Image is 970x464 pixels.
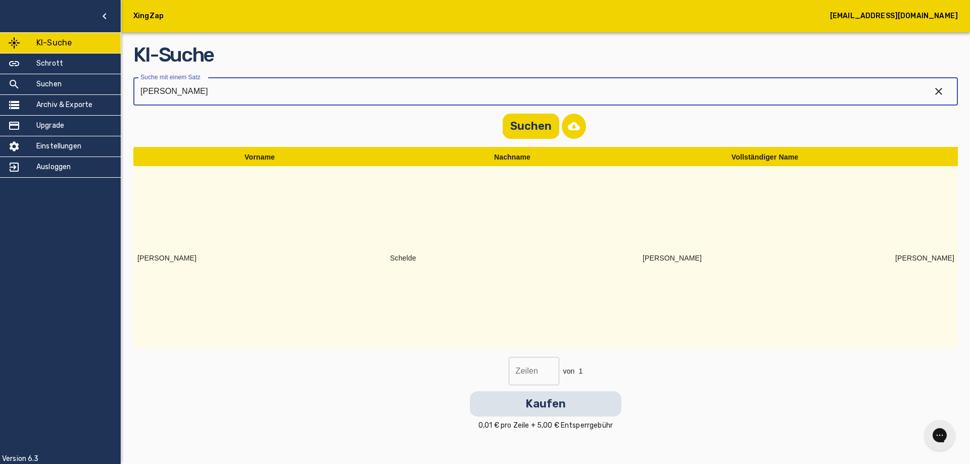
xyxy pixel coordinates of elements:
font: von [563,367,575,375]
font: Suchen [510,119,552,133]
input: Ich möchte, dass alle Projektmanager des Einzelhandels in Deutschland [133,77,923,106]
font: KI-Suche [36,38,72,47]
font: [PERSON_NAME] [137,254,197,262]
font: vollständiger Name [732,153,798,161]
font: Nachname [494,153,530,161]
font: KI-Suche [133,43,214,67]
font: 1 [579,367,583,375]
iframe: Gorgias Live-Chat-Messenger [919,417,960,454]
font: [PERSON_NAME] [643,254,702,262]
font: Vorname [245,153,275,161]
font: Archiv & Exporte [36,100,92,109]
font: [EMAIL_ADDRESS][DOMAIN_NAME] [830,12,958,20]
font: Version 6.3 [2,454,39,463]
font: Schelde [390,254,416,262]
button: Suchen [503,114,559,139]
font: Einstellungen [36,142,81,150]
font: Suchen [36,80,62,88]
font: Upgrade [36,121,64,130]
input: 5000 [509,357,559,385]
font: 0,01 € pro Zeile + 5,00 € Entsperrgebühr [478,421,613,430]
font: [PERSON_NAME] [895,254,954,262]
font: Ausloggen [36,163,71,171]
font: XingZap [133,12,164,20]
font: Schrott [36,59,63,68]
